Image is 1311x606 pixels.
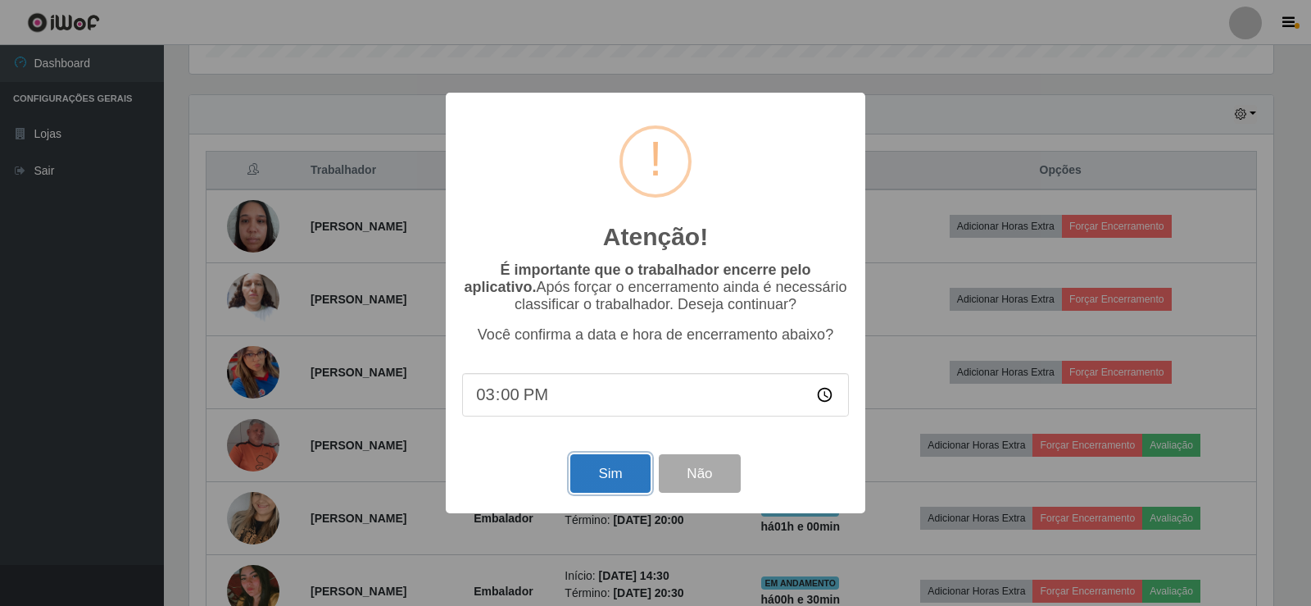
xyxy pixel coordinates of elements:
button: Sim [570,454,650,493]
p: Após forçar o encerramento ainda é necessário classificar o trabalhador. Deseja continuar? [462,262,849,313]
button: Não [659,454,740,493]
h2: Atenção! [603,222,708,252]
p: Você confirma a data e hora de encerramento abaixo? [462,326,849,344]
b: É importante que o trabalhador encerre pelo aplicativo. [464,262,810,295]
